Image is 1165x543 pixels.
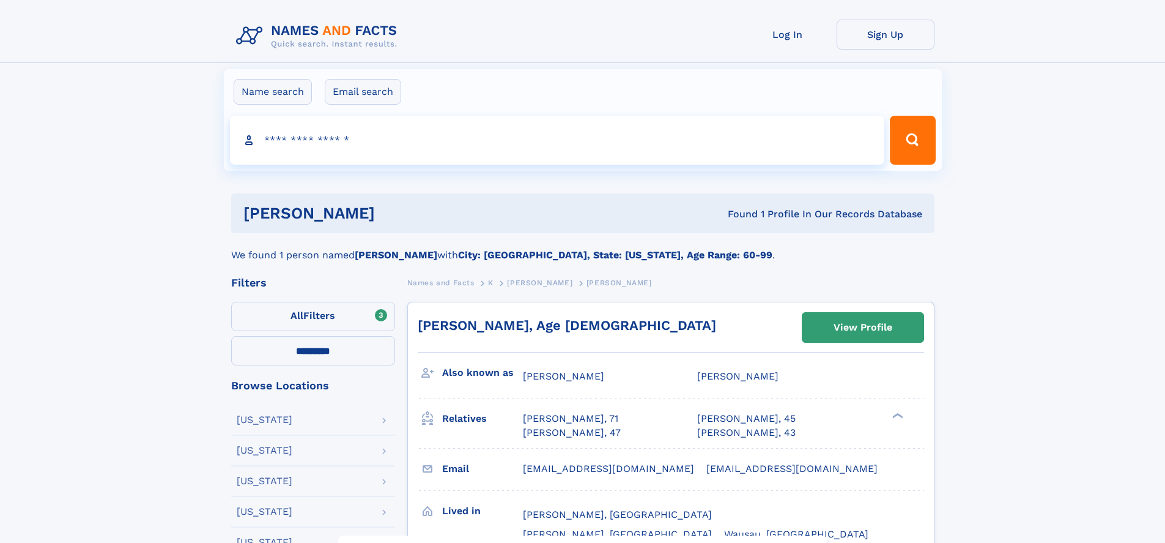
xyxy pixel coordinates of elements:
[442,501,523,522] h3: Lived in
[739,20,837,50] a: Log In
[442,459,523,479] h3: Email
[234,79,312,105] label: Name search
[523,370,604,382] span: [PERSON_NAME]
[837,20,934,50] a: Sign Up
[507,279,572,287] span: [PERSON_NAME]
[523,509,712,520] span: [PERSON_NAME], [GEOGRAPHIC_DATA]
[442,408,523,429] h3: Relatives
[442,362,523,383] h3: Also known as
[697,412,796,425] a: [PERSON_NAME], 45
[355,249,437,261] b: [PERSON_NAME]
[325,79,401,105] label: Email search
[834,313,892,342] div: View Profile
[237,476,292,486] div: [US_STATE]
[407,275,475,290] a: Names and Facts
[231,20,407,53] img: Logo Names and Facts
[586,279,652,287] span: [PERSON_NAME]
[237,507,292,517] div: [US_STATE]
[290,310,303,321] span: All
[802,313,923,342] a: View Profile
[243,206,552,221] h1: [PERSON_NAME]
[237,446,292,455] div: [US_STATE]
[706,463,878,474] span: [EMAIL_ADDRESS][DOMAIN_NAME]
[523,528,712,540] span: [PERSON_NAME], [GEOGRAPHIC_DATA]
[237,415,292,425] div: [US_STATE]
[697,370,779,382] span: [PERSON_NAME]
[231,380,395,391] div: Browse Locations
[507,275,572,290] a: [PERSON_NAME]
[890,116,935,165] button: Search Button
[551,208,922,221] div: Found 1 Profile In Our Records Database
[488,275,494,290] a: K
[523,426,621,440] a: [PERSON_NAME], 47
[889,412,904,420] div: ❯
[230,116,885,165] input: search input
[724,528,868,540] span: Wausau, [GEOGRAPHIC_DATA]
[231,277,395,288] div: Filters
[231,233,934,263] div: We found 1 person named with .
[523,412,618,425] a: [PERSON_NAME], 71
[697,426,796,440] a: [PERSON_NAME], 43
[231,302,395,331] label: Filters
[523,463,694,474] span: [EMAIL_ADDRESS][DOMAIN_NAME]
[458,249,772,261] b: City: [GEOGRAPHIC_DATA], State: [US_STATE], Age Range: 60-99
[488,279,494,287] span: K
[418,318,716,333] a: [PERSON_NAME], Age [DEMOGRAPHIC_DATA]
